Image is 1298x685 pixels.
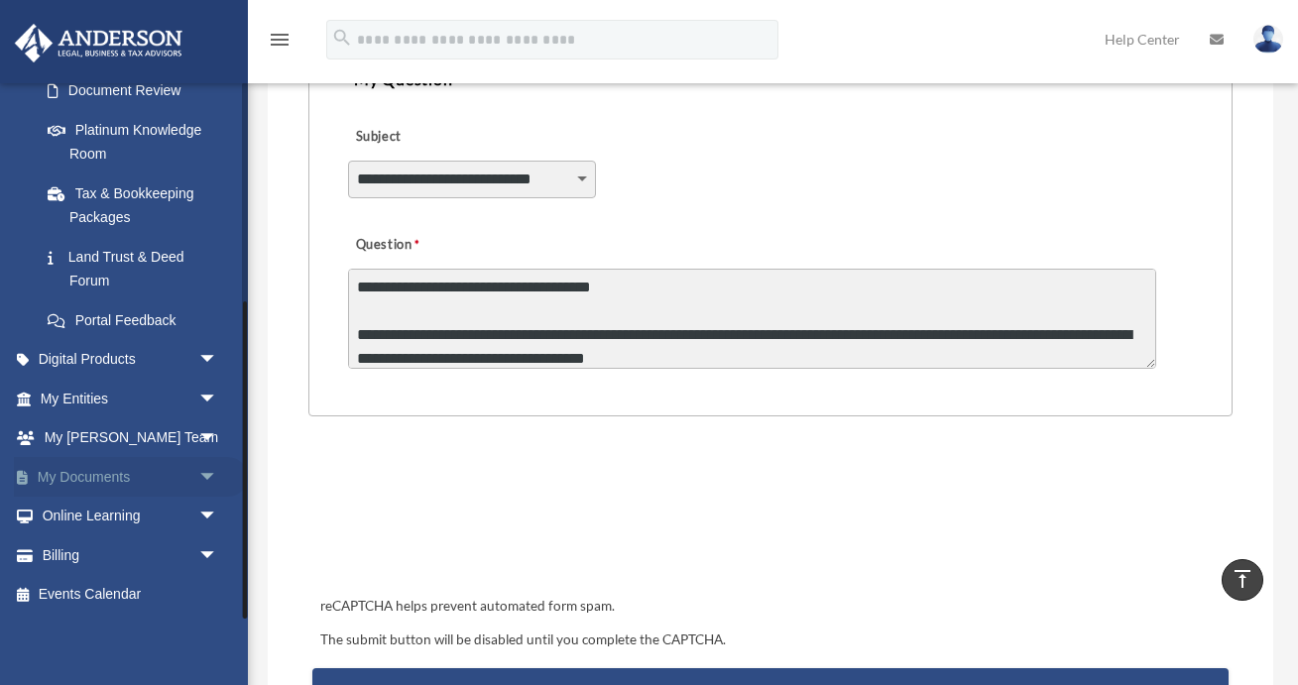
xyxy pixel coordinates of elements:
a: Digital Productsarrow_drop_down [14,340,248,380]
label: Subject [348,123,536,151]
a: Document Review [28,71,248,111]
i: search [331,27,353,49]
img: User Pic [1253,25,1283,54]
span: arrow_drop_down [198,457,238,498]
a: My Entitiesarrow_drop_down [14,379,248,418]
a: Portal Feedback [28,300,248,340]
a: Billingarrow_drop_down [14,535,248,575]
a: My [PERSON_NAME] Teamarrow_drop_down [14,418,248,458]
a: vertical_align_top [1222,559,1263,601]
div: reCAPTCHA helps prevent automated form spam. [312,595,1230,619]
img: Anderson Advisors Platinum Portal [9,24,188,62]
span: arrow_drop_down [198,497,238,537]
span: arrow_drop_down [198,418,238,459]
span: arrow_drop_down [198,340,238,381]
a: My Documentsarrow_drop_down [14,457,248,497]
a: Land Trust & Deed Forum [28,237,248,300]
span: arrow_drop_down [198,379,238,419]
a: Online Learningarrow_drop_down [14,497,248,536]
a: Events Calendar [14,575,248,615]
iframe: reCAPTCHA [314,478,616,555]
span: arrow_drop_down [198,535,238,576]
a: menu [268,35,292,52]
a: Tax & Bookkeeping Packages [28,173,248,237]
i: menu [268,28,292,52]
i: vertical_align_top [1231,567,1254,591]
a: Platinum Knowledge Room [28,110,248,173]
div: The submit button will be disabled until you complete the CAPTCHA. [312,628,1230,652]
label: Question [348,232,502,260]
